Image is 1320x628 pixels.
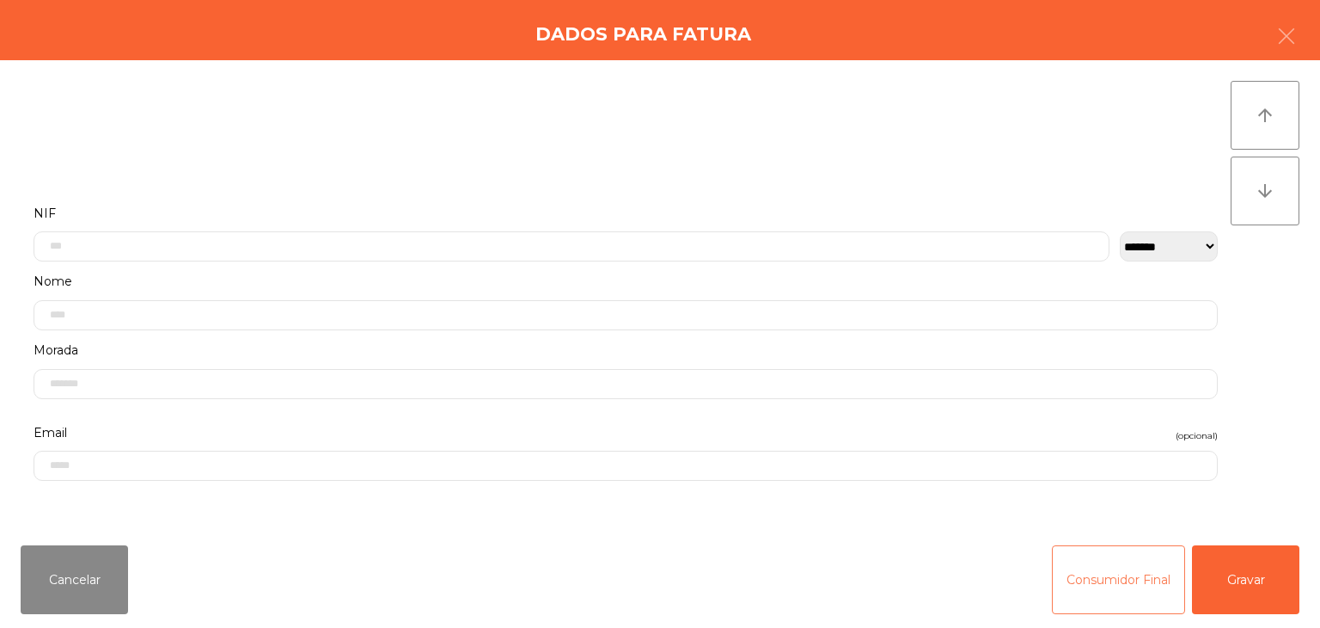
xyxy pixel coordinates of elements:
span: Email [34,422,67,445]
span: (opcional) [1176,428,1218,444]
span: Nome [34,270,72,293]
i: arrow_upward [1255,105,1275,126]
button: Consumidor Final [1052,545,1185,614]
span: Morada [34,339,78,362]
i: arrow_downward [1255,181,1275,201]
button: arrow_downward [1231,157,1299,225]
button: Cancelar [21,545,128,614]
button: Gravar [1192,545,1299,614]
h4: Dados para Fatura [535,22,751,47]
button: arrow_upward [1231,81,1299,150]
span: NIF [34,202,56,225]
